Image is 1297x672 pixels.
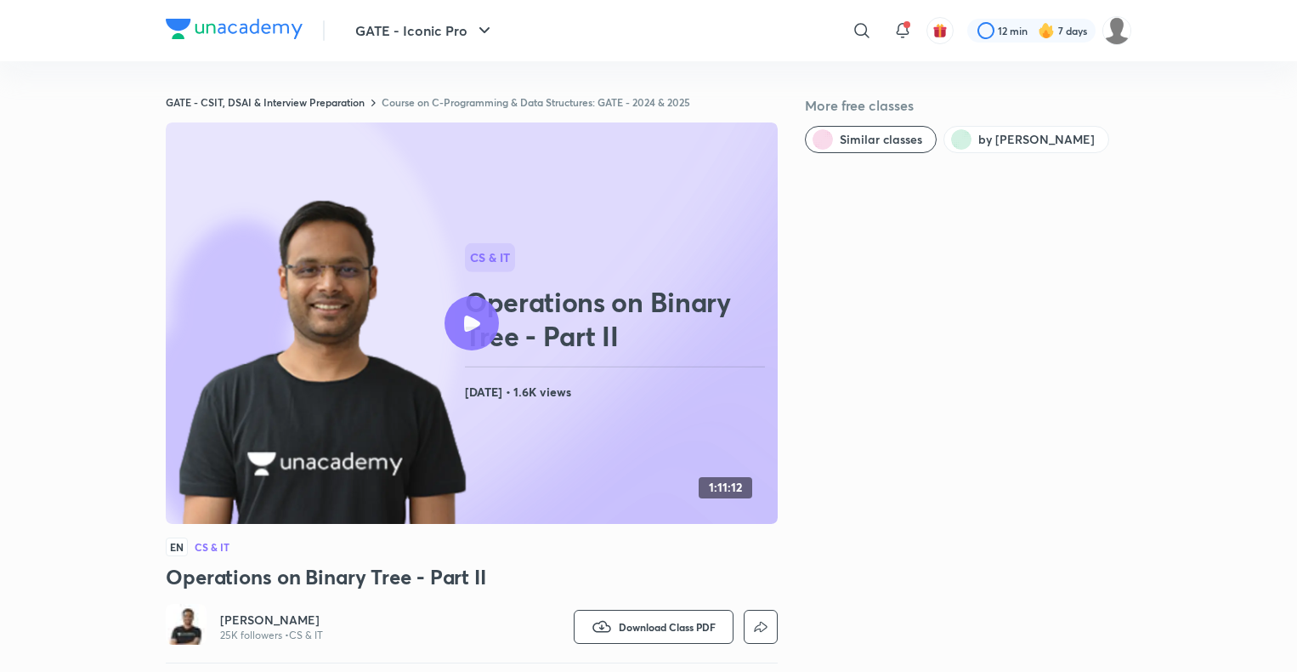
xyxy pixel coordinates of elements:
[166,95,365,109] a: GATE - CSIT, DSAI & Interview Preparation
[840,131,922,148] span: Similar classes
[166,19,303,43] a: Company Logo
[709,481,742,495] h4: 1:11:12
[345,14,505,48] button: GATE - Iconic Pro
[166,19,303,39] img: Company Logo
[926,17,954,44] button: avatar
[166,538,188,556] span: EN
[1038,22,1055,39] img: streak
[943,126,1109,153] button: by Vishvadeep Gothi
[195,542,229,552] h4: CS & IT
[619,620,716,634] span: Download Class PDF
[220,612,323,629] a: [PERSON_NAME]
[465,285,771,353] h2: Operations on Binary Tree - Part II
[220,629,323,642] p: 25K followers • CS & IT
[166,604,207,645] img: Avatar
[1102,16,1131,45] img: Deepika S S
[932,23,948,38] img: avatar
[465,381,771,403] h4: [DATE] • 1.6K views
[166,563,778,590] h3: Operations on Binary Tree - Part II
[978,131,1095,148] span: by Vishvadeep Gothi
[166,604,207,649] a: Avatar
[382,95,690,109] a: Course on C-Programming & Data Structures: GATE - 2024 & 2025
[574,610,733,644] button: Download Class PDF
[805,126,937,153] button: Similar classes
[805,95,1131,116] h5: More free classes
